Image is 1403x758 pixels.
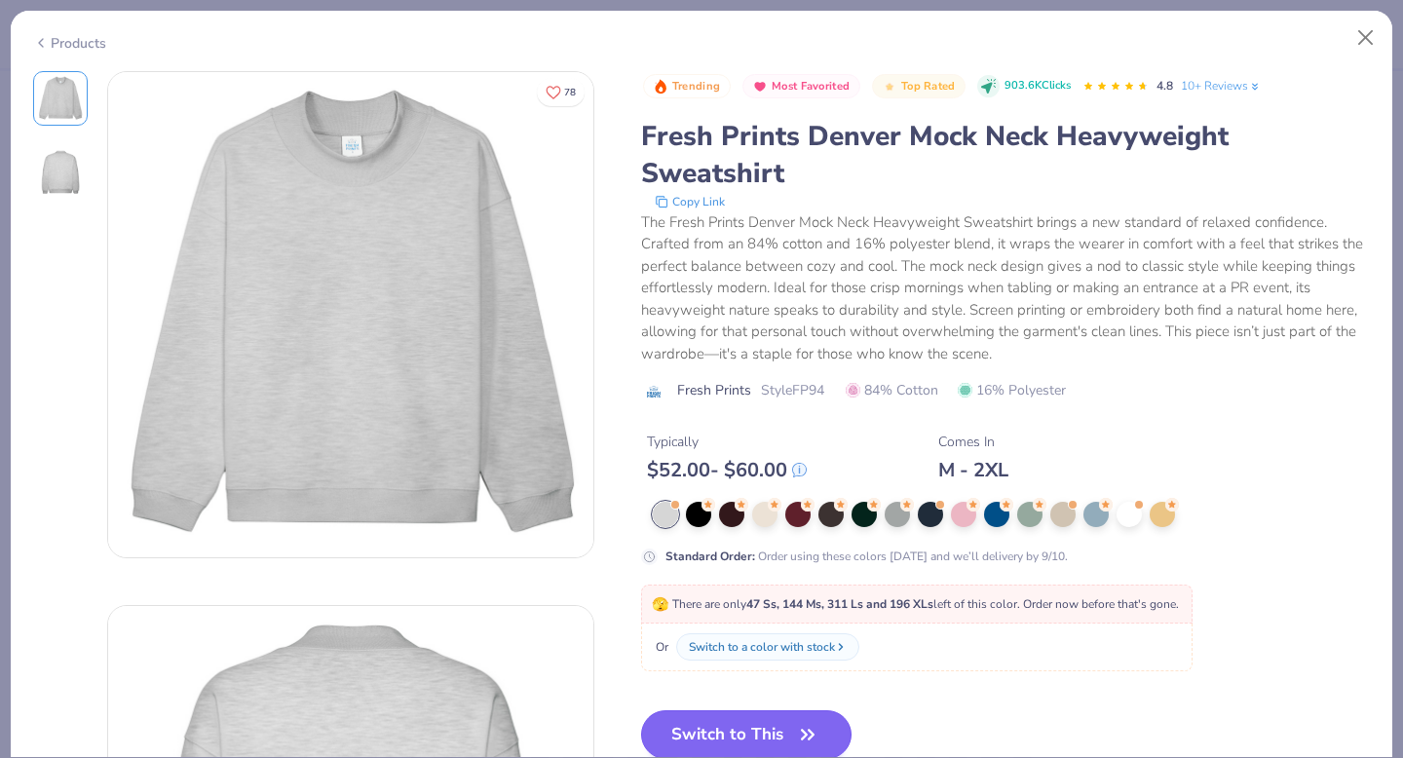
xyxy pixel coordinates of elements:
[647,458,807,482] div: $ 52.00 - $ 60.00
[108,72,593,557] img: Front
[752,79,768,95] img: Most Favorited sort
[641,118,1371,192] div: Fresh Prints Denver Mock Neck Heavyweight Sweatshirt
[676,633,859,661] button: Switch to a color with stock
[746,596,933,612] strong: 47 Ss, 144 Ms, 311 Ls and 196 XLs
[1082,71,1149,102] div: 4.8 Stars
[1347,19,1384,57] button: Close
[641,211,1371,365] div: The Fresh Prints Denver Mock Neck Heavyweight Sweatshirt brings a new standard of relaxed confide...
[1181,77,1262,95] a: 10+ Reviews
[958,380,1066,400] span: 16% Polyester
[772,81,850,92] span: Most Favorited
[677,380,751,400] span: Fresh Prints
[742,74,860,99] button: Badge Button
[643,74,731,99] button: Badge Button
[649,192,731,211] button: copy to clipboard
[938,458,1008,482] div: M - 2XL
[665,549,755,564] strong: Standard Order :
[37,75,84,122] img: Front
[689,638,835,656] div: Switch to a color with stock
[761,380,824,400] span: Style FP94
[672,81,720,92] span: Trending
[1157,78,1173,94] span: 4.8
[652,596,1179,612] span: There are only left of this color. Order now before that's gone.
[33,33,106,54] div: Products
[37,149,84,196] img: Back
[901,81,956,92] span: Top Rated
[1005,78,1071,95] span: 903.6K Clicks
[846,380,938,400] span: 84% Cotton
[938,432,1008,452] div: Comes In
[564,88,576,97] span: 78
[653,79,668,95] img: Trending sort
[872,74,966,99] button: Badge Button
[537,78,585,106] button: Like
[652,595,668,614] span: 🫣
[665,548,1068,565] div: Order using these colors [DATE] and we’ll delivery by 9/10.
[641,384,667,399] img: brand logo
[652,638,668,656] span: Or
[882,79,897,95] img: Top Rated sort
[647,432,807,452] div: Typically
